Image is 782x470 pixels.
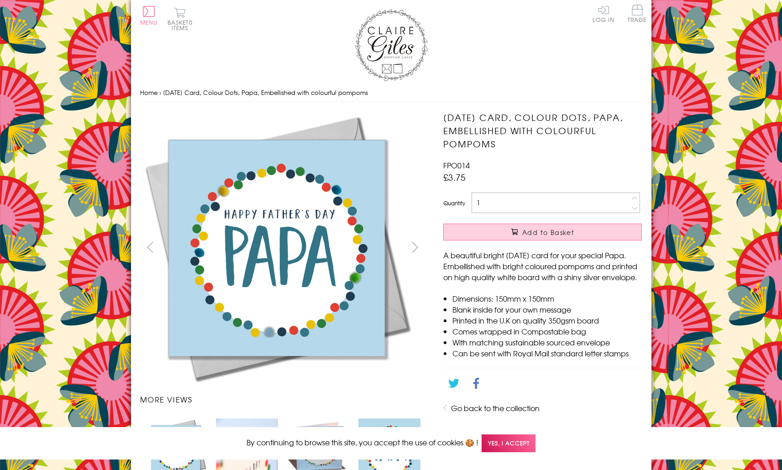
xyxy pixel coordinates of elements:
p: A beautiful bright [DATE] card for your special Papa. Embellished with bright coloured pompoms an... [443,250,642,282]
button: Add to Basket [443,224,642,240]
span: Add to Basket [522,228,574,237]
li: Can be sent with Royal Mail standard letter stamps [452,348,642,359]
span: › [159,88,161,97]
span: £3.75 [443,171,466,183]
span: [DATE] Card, Colour Dots, Papa, Embellished with colourful pompoms [163,88,368,97]
button: Basket0 items [168,7,193,31]
button: Menu [140,6,158,25]
span: Trade [628,5,647,22]
h1: [DATE] Card, Colour Dots, Papa, Embellished with colourful pompoms [443,111,642,150]
span: Yes, I accept [482,434,535,452]
li: Dimensions: 150mm x 150mm [452,293,642,304]
img: Claire Giles Greetings Cards [355,9,428,81]
a: Log In [593,5,614,22]
img: Father's Day Card, Colour Dots, Papa, Embellished with colourful pompoms [140,111,414,385]
a: Go back to the collection [451,402,540,413]
nav: breadcrumbs [140,84,642,102]
li: Comes wrapped in Compostable bag [452,326,642,337]
li: Printed in the U.K on quality 350gsm board [452,315,642,326]
label: Quantity [443,199,465,207]
span: FPO014 [443,160,470,171]
a: Trade [628,5,647,24]
li: Blank inside for your own message [452,304,642,315]
span: 0 items [172,18,193,32]
span: Menu [140,18,158,26]
img: Father's Day Card, Colour Dots, Papa, Embellished with colourful pompoms [425,111,699,385]
button: prev [140,237,161,257]
a: Home [140,88,157,97]
li: With matching sustainable sourced envelope [452,337,642,348]
h3: More views [140,394,425,405]
button: next [404,237,425,257]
